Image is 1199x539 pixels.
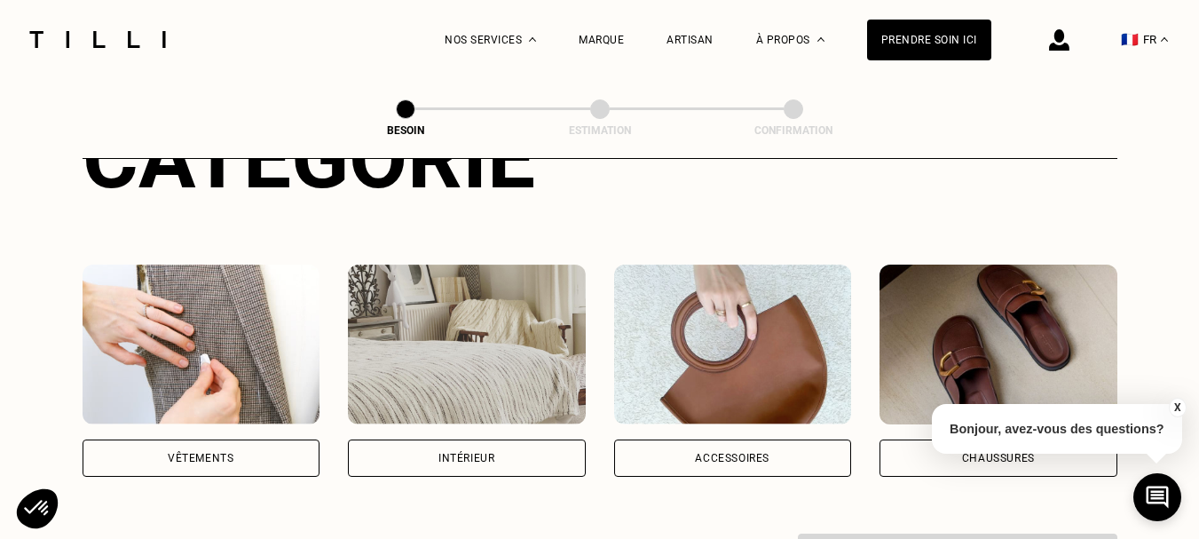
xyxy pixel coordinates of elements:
span: 🇫🇷 [1121,31,1139,48]
p: Bonjour, avez-vous des questions? [932,404,1182,454]
img: Logo du service de couturière Tilli [23,31,172,48]
img: Menu déroulant à propos [817,37,824,42]
div: Accessoires [695,453,769,464]
button: X [1168,398,1186,417]
div: Vêtements [168,453,233,464]
div: Besoin [317,124,494,137]
a: Marque [579,34,624,46]
img: icône connexion [1049,29,1069,51]
div: Estimation [511,124,689,137]
img: Chaussures [880,265,1117,424]
img: menu déroulant [1161,37,1168,42]
a: Prendre soin ici [867,20,991,60]
img: Intérieur [348,265,586,424]
div: Confirmation [705,124,882,137]
a: Artisan [667,34,714,46]
img: Menu déroulant [529,37,536,42]
img: Accessoires [614,265,852,424]
img: Vêtements [83,265,320,424]
div: Intérieur [438,453,494,464]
